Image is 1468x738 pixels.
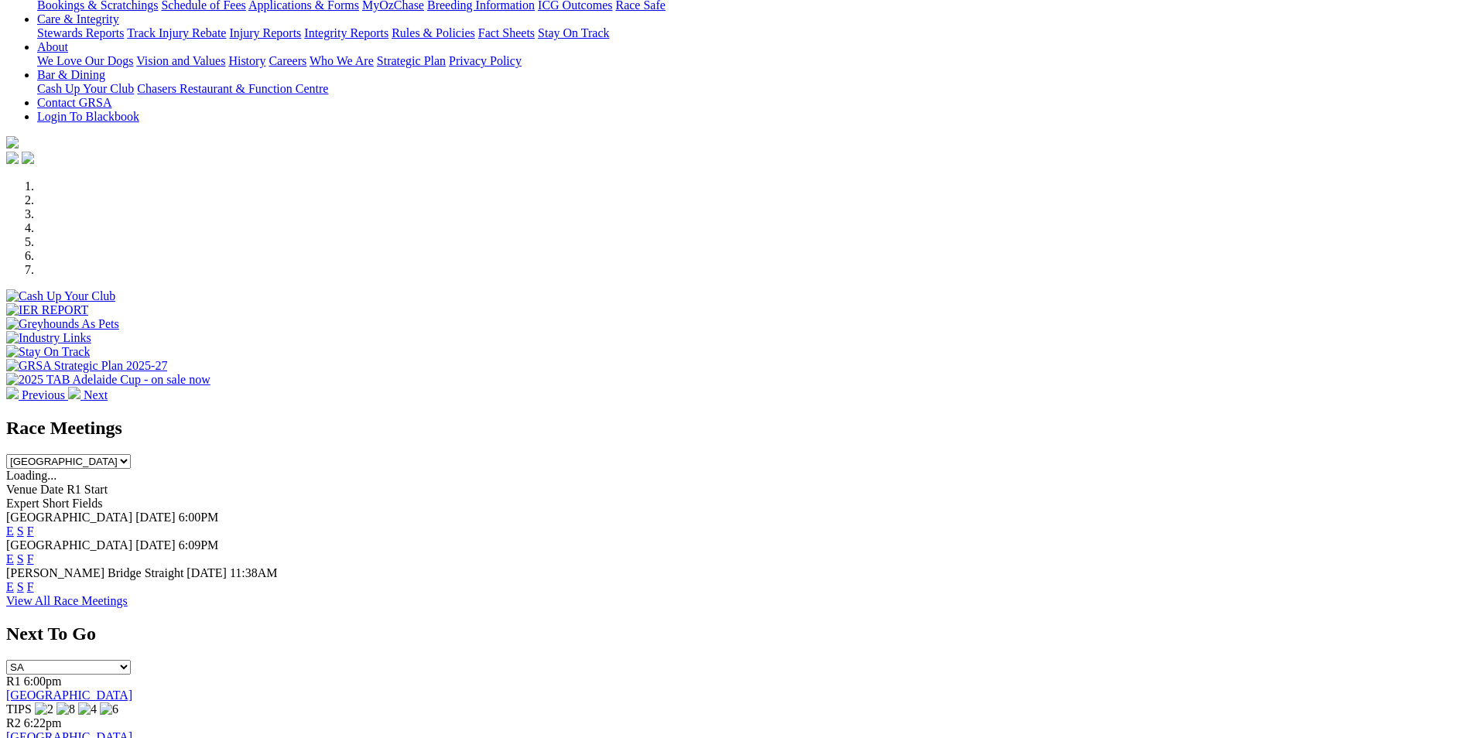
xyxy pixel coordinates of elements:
span: [DATE] [186,566,227,579]
span: Previous [22,388,65,401]
img: chevron-right-pager-white.svg [68,387,80,399]
span: TIPS [6,702,32,716]
img: chevron-left-pager-white.svg [6,387,19,399]
span: R1 [6,675,21,688]
span: [DATE] [135,511,176,524]
a: S [17,524,24,538]
span: Loading... [6,469,56,482]
a: View All Race Meetings [6,594,128,607]
h2: Next To Go [6,624,1462,644]
a: F [27,552,34,565]
a: Injury Reports [229,26,301,39]
a: Stay On Track [538,26,609,39]
a: E [6,552,14,565]
a: E [6,580,14,593]
img: Industry Links [6,331,91,345]
a: E [6,524,14,538]
a: Stewards Reports [37,26,124,39]
img: 4 [78,702,97,716]
img: Greyhounds As Pets [6,317,119,331]
a: Rules & Policies [392,26,475,39]
a: Strategic Plan [377,54,446,67]
a: F [27,580,34,593]
img: facebook.svg [6,152,19,164]
div: Bar & Dining [37,82,1462,96]
a: Careers [269,54,306,67]
a: Fact Sheets [478,26,535,39]
span: [GEOGRAPHIC_DATA] [6,538,132,552]
img: 2 [35,702,53,716]
a: Integrity Reports [304,26,388,39]
img: 2025 TAB Adelaide Cup - on sale now [6,373,210,387]
a: Privacy Policy [449,54,522,67]
a: Bar & Dining [37,68,105,81]
span: [DATE] [135,538,176,552]
img: logo-grsa-white.png [6,136,19,149]
a: Vision and Values [136,54,225,67]
a: [GEOGRAPHIC_DATA] [6,688,132,702]
img: GRSA Strategic Plan 2025-27 [6,359,167,373]
a: History [228,54,265,67]
img: Cash Up Your Club [6,289,115,303]
a: S [17,552,24,565]
img: IER REPORT [6,303,88,317]
a: S [17,580,24,593]
span: Venue [6,483,37,496]
span: Date [40,483,63,496]
span: Expert [6,497,39,510]
img: Stay On Track [6,345,90,359]
a: Cash Up Your Club [37,82,134,95]
span: 11:38AM [230,566,278,579]
a: Care & Integrity [37,12,119,26]
img: 6 [100,702,118,716]
span: 6:09PM [179,538,219,552]
a: Login To Blackbook [37,110,139,123]
div: Care & Integrity [37,26,1462,40]
a: Track Injury Rebate [127,26,226,39]
span: R1 Start [67,483,108,496]
span: Fields [72,497,102,510]
div: About [37,54,1462,68]
span: [PERSON_NAME] Bridge Straight [6,566,183,579]
a: About [37,40,68,53]
span: 6:22pm [24,716,62,729]
a: F [27,524,34,538]
span: 6:00pm [24,675,62,688]
h2: Race Meetings [6,418,1462,439]
a: Next [68,388,108,401]
img: twitter.svg [22,152,34,164]
a: Who We Are [310,54,374,67]
a: Chasers Restaurant & Function Centre [137,82,328,95]
span: 6:00PM [179,511,219,524]
img: 8 [56,702,75,716]
a: Previous [6,388,68,401]
span: Next [84,388,108,401]
span: [GEOGRAPHIC_DATA] [6,511,132,524]
a: Contact GRSA [37,96,111,109]
a: We Love Our Dogs [37,54,133,67]
span: R2 [6,716,21,729]
span: Short [43,497,70,510]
